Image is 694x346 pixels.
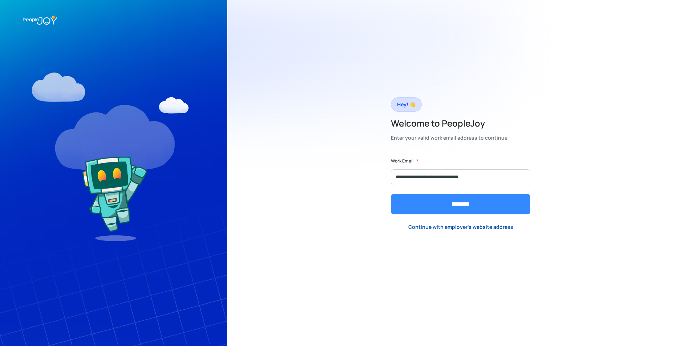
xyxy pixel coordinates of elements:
[408,223,513,231] div: Continue with employer's website address
[391,118,507,129] h2: Welcome to PeopleJoy
[403,220,519,235] a: Continue with employer's website address
[391,157,413,165] label: Work Email
[397,99,416,110] div: Hey! 👋
[391,157,530,214] form: Form
[391,133,507,143] div: Enter your valid work email address to continue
